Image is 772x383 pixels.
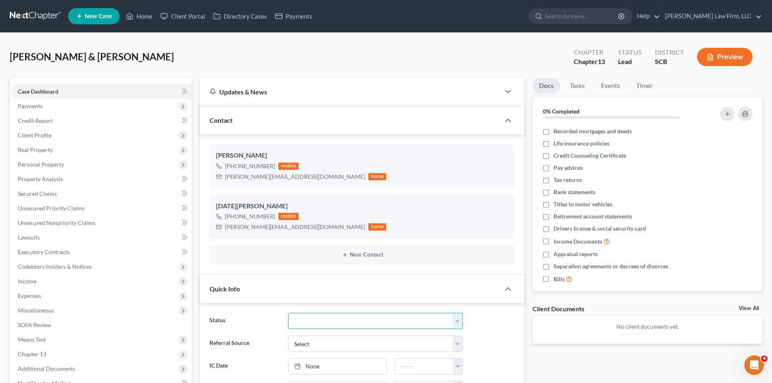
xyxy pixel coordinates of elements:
[18,190,57,197] span: Secured Claims
[554,212,632,220] span: Retirement account statements
[205,358,284,374] label: IC Date
[554,176,582,184] span: Tax returns
[11,113,192,128] a: Credit Report
[18,321,51,328] span: SOFA Review
[661,9,762,24] a: [PERSON_NAME] Law Firm, LLC
[11,216,192,230] a: Unsecured Nonpriority Claims
[10,51,174,62] span: [PERSON_NAME] & [PERSON_NAME]
[210,116,233,124] span: Contact
[761,355,768,362] span: 4
[209,9,271,24] a: Directory Cases
[368,223,386,231] div: home
[18,365,75,372] span: Additional Documents
[655,57,684,66] div: SCB
[216,252,508,258] button: New Contact
[18,219,95,226] span: Unsecured Nonpriority Claims
[205,336,284,352] label: Referral Source
[554,262,668,270] span: Separation agreements or decrees of divorces
[18,161,64,168] span: Personal Property
[205,313,284,329] label: Status
[11,245,192,259] a: Executory Contracts
[225,173,365,181] div: [PERSON_NAME][EMAIL_ADDRESS][DOMAIN_NAME]
[210,88,490,96] div: Updates & News
[554,127,632,135] span: Recorded mortgages and deeds
[395,359,453,374] input: -- : --
[554,152,626,160] span: Credit Counseling Certificate
[554,225,646,233] span: Drivers license & social security card
[598,58,605,65] span: 13
[368,173,386,180] div: home
[85,13,112,19] span: New Case
[543,108,580,115] strong: 0% Completed
[554,139,609,148] span: Life insurance policies
[18,248,70,255] span: Executory Contracts
[225,212,275,220] div: [PHONE_NUMBER]
[744,355,764,375] iframe: Intercom live chat
[122,9,156,24] a: Home
[618,57,642,66] div: Lead
[18,278,36,285] span: Income
[18,234,40,241] span: Lawsuits
[532,78,560,94] a: Docs
[18,88,58,95] span: Case Dashboard
[618,48,642,57] div: Status
[532,304,584,313] div: Client Documents
[545,9,619,24] input: Search by name...
[18,175,63,182] span: Property Analysis
[11,318,192,332] a: SOFA Review
[18,103,43,109] span: Payments
[633,9,660,24] a: Help
[225,162,275,170] div: [PHONE_NUMBER]
[271,9,316,24] a: Payments
[574,57,605,66] div: Chapter
[18,146,53,153] span: Real Property
[278,213,299,220] div: mobile
[554,200,612,208] span: Titles to motor vehicles
[739,306,759,311] a: View All
[278,163,299,170] div: mobile
[554,164,583,172] span: Pay advices
[18,351,46,357] span: Chapter 13
[563,78,591,94] a: Tasks
[216,151,508,160] div: [PERSON_NAME]
[18,336,46,343] span: Means Test
[574,48,605,57] div: Chapter
[18,263,92,270] span: Codebtors Insiders & Notices
[225,223,365,231] div: [PERSON_NAME][EMAIL_ADDRESS][DOMAIN_NAME]
[11,230,192,245] a: Lawsuits
[18,205,85,212] span: Unsecured Priority Claims
[554,238,602,246] span: Income Documents
[11,84,192,99] a: Case Dashboard
[18,292,41,299] span: Expenses
[539,323,756,331] p: No client documents yet.
[630,78,659,94] a: Timer
[289,359,386,374] a: None
[18,132,51,139] span: Client Profile
[554,188,595,196] span: Bank statements
[11,201,192,216] a: Unsecured Priority Claims
[11,172,192,186] a: Property Analysis
[18,307,54,314] span: Miscellaneous
[697,48,753,66] button: Preview
[554,275,565,283] span: Bills
[156,9,209,24] a: Client Portal
[554,250,598,258] span: Appraisal reports
[655,48,684,57] div: District
[18,117,53,124] span: Credit Report
[210,285,240,293] span: Quick Info
[595,78,627,94] a: Events
[216,201,508,211] div: [DATE][PERSON_NAME]
[11,186,192,201] a: Secured Claims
